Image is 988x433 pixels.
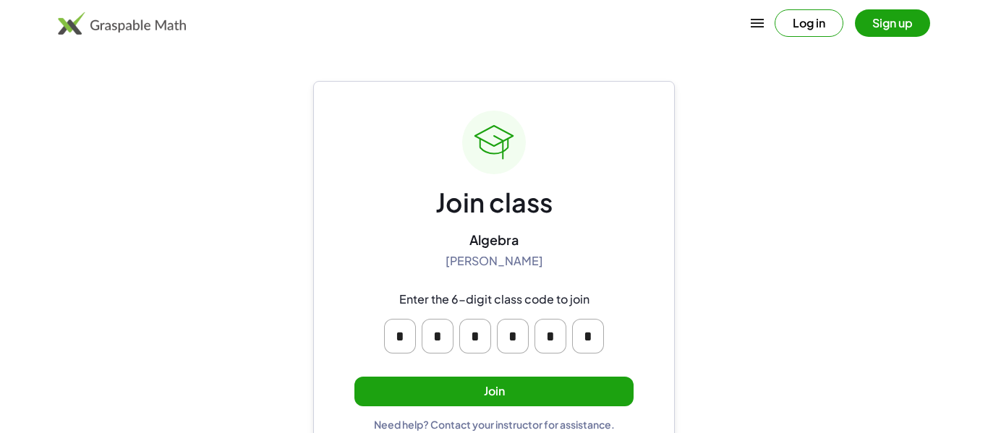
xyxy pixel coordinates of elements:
button: Join [354,377,634,406]
div: Join class [435,186,553,220]
div: [PERSON_NAME] [446,254,543,269]
div: Enter the 6-digit class code to join [399,292,589,307]
div: Algebra [469,231,519,248]
button: Log in [775,9,843,37]
button: Sign up [855,9,930,37]
div: Need help? Contact your instructor for assistance. [374,418,615,431]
